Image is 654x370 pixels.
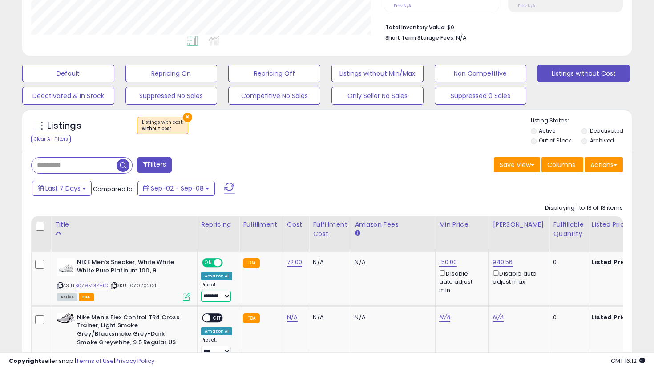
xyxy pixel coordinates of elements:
h5: Listings [47,120,81,132]
strong: Copyright [9,357,41,365]
a: 940.56 [493,258,513,267]
b: NIKE Men's Sneaker, White White White Pure Platinum 100, 9 [77,258,185,277]
div: Amazon Fees [355,220,432,229]
span: OFF [222,259,236,267]
button: Only Seller No Sales [331,87,424,105]
span: Last 7 Days [45,184,81,193]
span: OFF [210,314,225,321]
span: Sep-02 - Sep-08 [151,184,204,193]
a: Terms of Use [76,357,114,365]
button: Repricing Off [228,65,320,82]
img: 41uCZ+nY6UL._SL40_.jpg [57,313,75,323]
div: Title [55,220,194,229]
label: Deactivated [590,127,623,134]
a: Privacy Policy [115,357,154,365]
div: N/A [313,258,344,266]
div: Amazon AI [201,272,232,280]
button: Deactivated & In Stock [22,87,114,105]
div: Disable auto adjust min [439,268,482,294]
div: Min Price [439,220,485,229]
span: N/A [456,33,467,42]
button: × [183,113,192,122]
div: N/A [355,313,428,321]
span: FBA [79,293,94,301]
div: without cost [142,126,183,132]
span: All listings currently available for purchase on Amazon [57,293,77,301]
div: Preset: [201,282,232,302]
img: 31pPgKePwYL._SL40_.jpg [57,258,75,276]
b: Total Inventory Value: [385,24,446,31]
div: N/A [355,258,428,266]
div: ASIN: [57,258,190,300]
button: Listings without Cost [537,65,630,82]
small: FBA [243,313,259,323]
li: $0 [385,21,616,32]
a: B079MGZH1C [75,282,108,289]
small: Amazon Fees. [355,229,360,237]
small: Prev: N/A [518,3,535,8]
button: Sep-02 - Sep-08 [137,181,215,196]
div: Amazon AI [201,327,232,335]
a: 150.00 [439,258,457,267]
button: Repricing On [125,65,218,82]
button: Suppressed 0 Sales [435,87,527,105]
div: Displaying 1 to 13 of 13 items [545,204,623,212]
small: Prev: N/A [394,3,411,8]
span: ON [203,259,214,267]
b: Listed Price: [592,258,632,266]
button: Non Competitive [435,65,527,82]
span: | SKU: 1070202041 [109,282,158,289]
button: Suppressed No Sales [125,87,218,105]
label: Archived [590,137,614,144]
span: 2025-09-16 16:12 GMT [611,357,645,365]
div: Fulfillment [243,220,279,229]
b: Listed Price: [592,313,632,321]
div: [PERSON_NAME] [493,220,545,229]
div: Disable auto adjust max [493,268,542,286]
a: N/A [439,313,450,322]
div: Repricing [201,220,235,229]
span: Compared to: [93,185,134,193]
button: Last 7 Days [32,181,92,196]
div: Clear All Filters [31,135,71,143]
button: Listings without Min/Max [331,65,424,82]
label: Active [539,127,555,134]
div: Preset: [201,337,232,357]
button: Columns [541,157,583,172]
button: Actions [585,157,623,172]
button: Filters [137,157,172,173]
button: Default [22,65,114,82]
span: Listings with cost : [142,119,183,132]
div: Fulfillable Quantity [553,220,584,239]
a: N/A [287,313,298,322]
a: 72.00 [287,258,303,267]
label: Out of Stock [539,137,571,144]
button: Save View [494,157,540,172]
b: Short Term Storage Fees: [385,34,455,41]
b: Nike Men's Flex Control TR4 Cross Trainer, Light Smoke Grey/Blacksmoke Grey-Dark Smoke Greywhite,... [77,313,185,349]
span: Columns [547,160,575,169]
div: Fulfillment Cost [313,220,347,239]
div: 0 [553,258,581,266]
button: Competitive No Sales [228,87,320,105]
div: Cost [287,220,306,229]
small: FBA [243,258,259,268]
div: seller snap | | [9,357,154,366]
p: Listing States: [531,117,632,125]
div: N/A [313,313,344,321]
div: 0 [553,313,581,321]
a: N/A [493,313,503,322]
